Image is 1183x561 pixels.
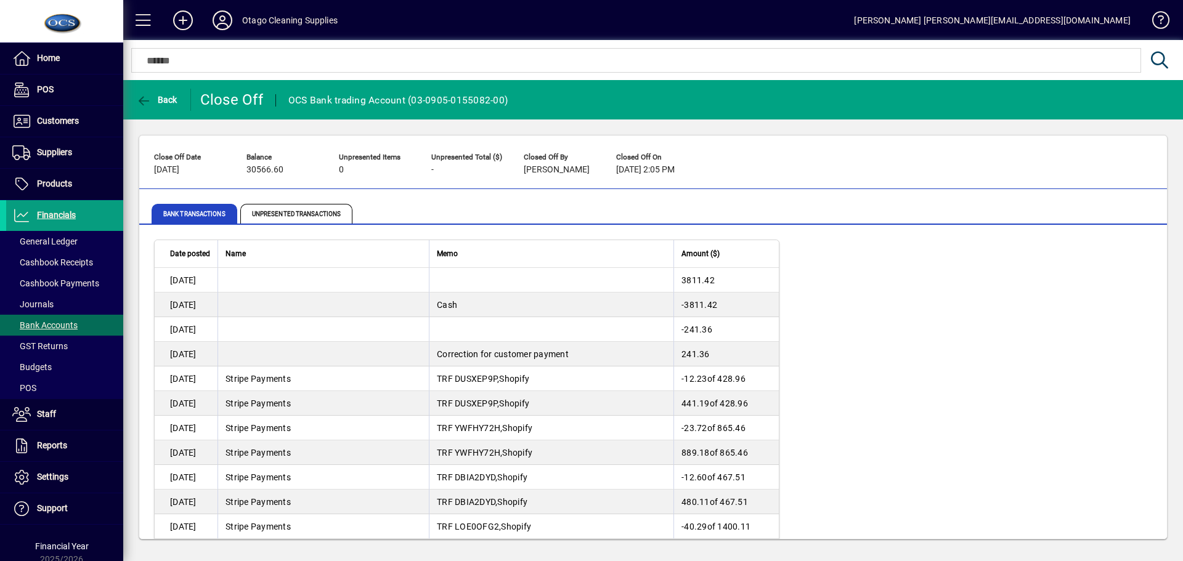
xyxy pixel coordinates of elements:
[37,179,72,188] span: Products
[217,391,429,416] td: Stripe Payments
[217,514,429,539] td: Stripe Payments
[616,165,675,175] span: [DATE] 2:05 PM
[37,503,68,513] span: Support
[154,165,179,175] span: [DATE]
[429,440,673,465] td: TRF YWFHY72H,Shopify
[429,490,673,514] td: TRF DBIA2DYD,Shopify
[133,89,181,111] button: Back
[37,147,72,157] span: Suppliers
[6,231,123,252] a: General Ledger
[6,294,123,315] a: Journals
[429,391,673,416] td: TRF DUSXEP9P,Shopify
[431,153,505,161] span: Unpresented Total ($)
[12,320,78,330] span: Bank Accounts
[429,342,673,366] td: Correction for customer payment
[155,391,217,416] td: [DATE]
[240,204,352,224] span: Unpresented Transactions
[681,247,720,260] span: Amount ($)
[673,416,779,440] td: -23.72 of 865.46
[246,153,320,161] span: Balance
[155,342,217,366] td: [DATE]
[673,366,779,391] td: -12.23 of 428.96
[616,153,690,161] span: Closed Off On
[6,106,123,137] a: Customers
[6,462,123,493] a: Settings
[217,440,429,465] td: Stripe Payments
[155,416,217,440] td: [DATE]
[155,440,217,465] td: [DATE]
[35,541,89,551] span: Financial Year
[673,490,779,514] td: 480.11 of 467.51
[217,465,429,490] td: Stripe Payments
[12,362,52,372] span: Budgets
[6,399,123,430] a: Staff
[437,247,458,260] span: Memo
[12,299,54,309] span: Journals
[136,95,177,105] span: Back
[170,247,210,260] span: Date posted
[155,514,217,539] td: [DATE]
[6,377,123,398] a: POS
[6,357,123,377] a: Budgets
[429,514,673,539] td: TRF LOE0OFG2,Shopify
[226,247,246,260] span: Name
[12,236,78,246] span: General Ledger
[163,9,203,31] button: Add
[6,75,123,105] a: POS
[429,465,673,490] td: TRF DBIA2DYD,Shopify
[673,268,779,293] td: 3811.42
[6,252,123,273] a: Cashbook Receipts
[673,514,779,539] td: -40.29 of 1400.11
[673,342,779,366] td: 241.36
[12,278,99,288] span: Cashbook Payments
[12,341,68,351] span: GST Returns
[155,293,217,317] td: [DATE]
[339,153,413,161] span: Unpresented Items
[6,43,123,74] a: Home
[339,165,344,175] span: 0
[673,317,779,342] td: -241.36
[155,317,217,342] td: [DATE]
[37,409,56,419] span: Staff
[6,493,123,524] a: Support
[12,257,93,267] span: Cashbook Receipts
[155,366,217,391] td: [DATE]
[37,116,79,126] span: Customers
[6,336,123,357] a: GST Returns
[673,391,779,416] td: 441.19 of 428.96
[288,91,508,110] div: OCS Bank trading Account (03-0905-0155082-00)
[217,366,429,391] td: Stripe Payments
[6,169,123,200] a: Products
[154,153,228,161] span: Close Off Date
[155,465,217,490] td: [DATE]
[6,315,123,336] a: Bank Accounts
[37,210,76,220] span: Financials
[673,440,779,465] td: 889.18 of 865.46
[152,204,237,224] span: Bank Transactions
[524,165,590,175] span: [PERSON_NAME]
[12,383,36,393] span: POS
[217,416,429,440] td: Stripe Payments
[246,165,283,175] span: 30566.60
[854,10,1131,30] div: [PERSON_NAME] [PERSON_NAME][EMAIL_ADDRESS][DOMAIN_NAME]
[242,10,338,30] div: Otago Cleaning Supplies
[1143,2,1168,42] a: Knowledge Base
[155,268,217,293] td: [DATE]
[6,273,123,294] a: Cashbook Payments
[37,472,68,482] span: Settings
[6,430,123,461] a: Reports
[429,416,673,440] td: TRF YWFHY72H,Shopify
[203,9,242,31] button: Profile
[673,293,779,317] td: -3811.42
[429,293,673,317] td: Cash
[200,90,263,110] div: Close Off
[37,440,67,450] span: Reports
[37,53,60,63] span: Home
[123,89,191,111] app-page-header-button: Back
[37,84,54,94] span: POS
[217,490,429,514] td: Stripe Payments
[6,137,123,168] a: Suppliers
[429,366,673,391] td: TRF DUSXEP9P,Shopify
[673,465,779,490] td: -12.60 of 467.51
[155,490,217,514] td: [DATE]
